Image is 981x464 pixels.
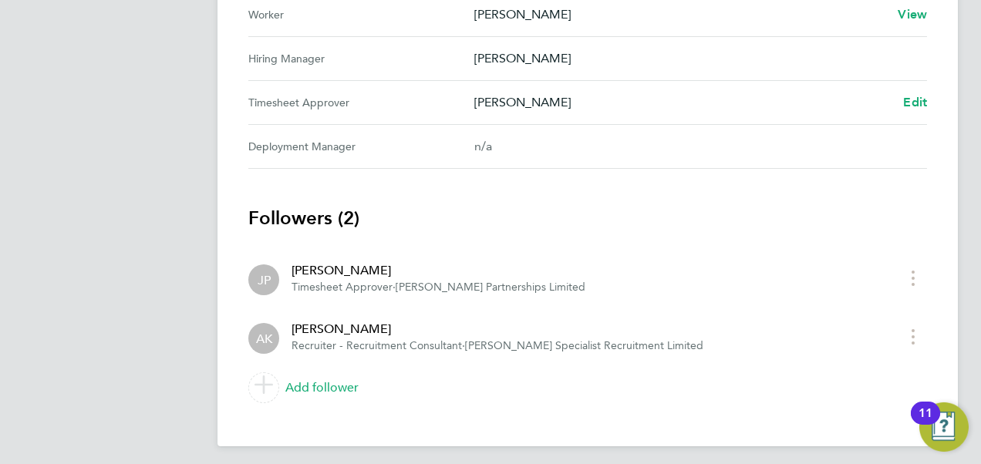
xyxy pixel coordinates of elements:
button: Open Resource Center, 11 new notifications [919,402,969,452]
div: [PERSON_NAME] [292,261,585,280]
span: View [898,7,927,22]
div: Jamie Phillipson [248,264,279,295]
a: Add follower [248,366,927,409]
div: 11 [919,413,932,433]
p: [PERSON_NAME] [474,49,915,68]
p: [PERSON_NAME] [474,5,885,24]
div: Hiring Manager [248,49,474,68]
a: Edit [903,93,927,112]
span: Timesheet Approver [292,281,393,294]
span: · [462,339,465,352]
button: timesheet menu [899,266,927,290]
span: [PERSON_NAME] Specialist Recruitment Limited [465,339,703,352]
span: JP [258,271,271,288]
div: Timesheet Approver [248,93,474,112]
h3: Followers (2) [248,206,927,230]
div: [PERSON_NAME] [292,320,703,338]
div: Deployment Manager [248,137,474,156]
span: [PERSON_NAME] Partnerships Limited [396,281,585,294]
span: AK [256,330,272,347]
span: Edit [903,95,927,109]
span: Recruiter - Recruitment Consultant [292,339,462,352]
p: [PERSON_NAME] [474,93,891,112]
div: n/a [474,137,902,156]
span: · [393,281,396,294]
div: Worker [248,5,474,24]
div: Amelia Kelly [248,323,279,354]
a: View [898,5,927,24]
button: timesheet menu [899,324,927,348]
